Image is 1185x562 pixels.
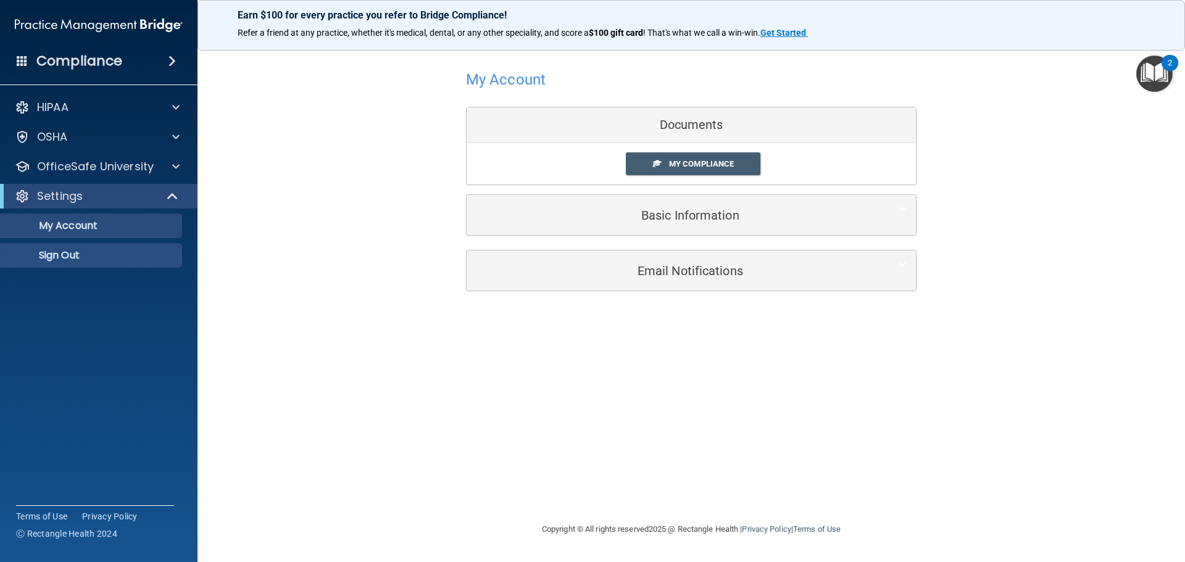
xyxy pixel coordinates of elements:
[8,249,177,262] p: Sign Out
[37,130,68,144] p: OSHA
[37,189,83,204] p: Settings
[15,100,180,115] a: HIPAA
[8,220,177,232] p: My Account
[742,524,791,534] a: Privacy Policy
[1168,63,1172,79] div: 2
[15,130,180,144] a: OSHA
[643,28,760,38] span: ! That's what we call a win-win.
[16,510,67,523] a: Terms of Use
[238,9,1145,21] p: Earn $100 for every practice you refer to Bridge Compliance!
[476,264,869,278] h5: Email Notifications
[793,524,841,534] a: Terms of Use
[238,28,589,38] span: Refer a friend at any practice, whether it's medical, dental, or any other speciality, and score a
[669,159,734,168] span: My Compliance
[476,201,907,229] a: Basic Information
[760,28,806,38] strong: Get Started
[82,510,138,523] a: Privacy Policy
[476,257,907,284] a: Email Notifications
[37,159,154,174] p: OfficeSafe University
[467,107,916,143] div: Documents
[36,52,122,70] h4: Compliance
[16,527,117,540] span: Ⓒ Rectangle Health 2024
[466,510,917,549] div: Copyright © All rights reserved 2025 @ Rectangle Health | |
[15,159,180,174] a: OfficeSafe University
[476,209,869,222] h5: Basic Information
[15,189,179,204] a: Settings
[1136,56,1173,92] button: Open Resource Center, 2 new notifications
[589,28,643,38] strong: $100 gift card
[466,72,546,88] h4: My Account
[760,28,808,38] a: Get Started
[15,13,183,38] img: PMB logo
[37,100,69,115] p: HIPAA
